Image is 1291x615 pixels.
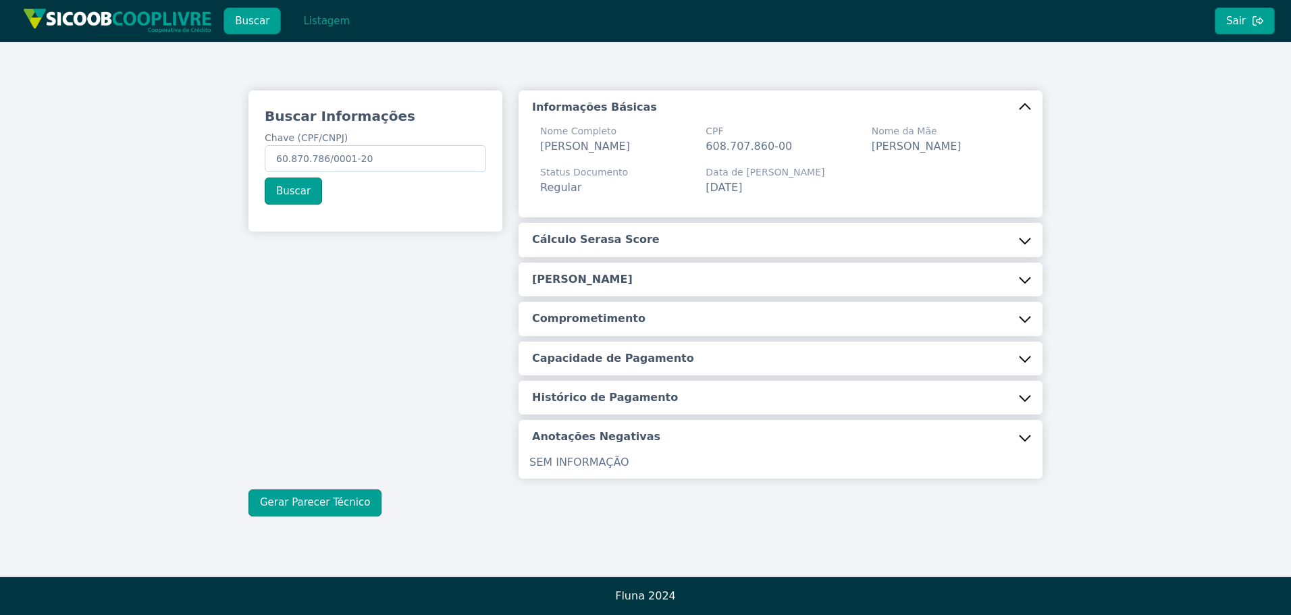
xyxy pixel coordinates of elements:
button: Gerar Parecer Técnico [248,489,381,516]
button: Comprometimento [519,302,1043,336]
h5: Capacidade de Pagamento [532,351,694,366]
button: [PERSON_NAME] [519,263,1043,296]
button: Informações Básicas [519,90,1043,124]
button: Buscar [265,178,322,205]
span: Nome da Mãe [872,124,961,138]
button: Anotações Negativas [519,420,1043,454]
h5: Anotações Negativas [532,429,660,444]
span: Fluna 2024 [615,589,676,602]
button: Sair [1215,7,1275,34]
span: CPF [706,124,792,138]
span: Regular [540,181,581,194]
img: img/sicoob_cooplivre.png [23,8,212,33]
span: [PERSON_NAME] [540,140,630,153]
span: [DATE] [706,181,742,194]
button: Histórico de Pagamento [519,381,1043,415]
button: Cálculo Serasa Score [519,223,1043,257]
h5: Informações Básicas [532,100,657,115]
span: Chave (CPF/CNPJ) [265,132,348,143]
span: [PERSON_NAME] [872,140,961,153]
h5: [PERSON_NAME] [532,272,633,287]
h5: Histórico de Pagamento [532,390,678,405]
button: Capacidade de Pagamento [519,342,1043,375]
h3: Buscar Informações [265,107,486,126]
h5: Cálculo Serasa Score [532,232,660,247]
input: Chave (CPF/CNPJ) [265,145,486,172]
button: Buscar [223,7,281,34]
button: Listagem [292,7,361,34]
h5: Comprometimento [532,311,645,326]
span: Status Documento [540,165,628,180]
span: Data de [PERSON_NAME] [706,165,824,180]
span: Nome Completo [540,124,630,138]
span: 608.707.860-00 [706,140,792,153]
p: SEM INFORMAÇÃO [529,454,1032,471]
